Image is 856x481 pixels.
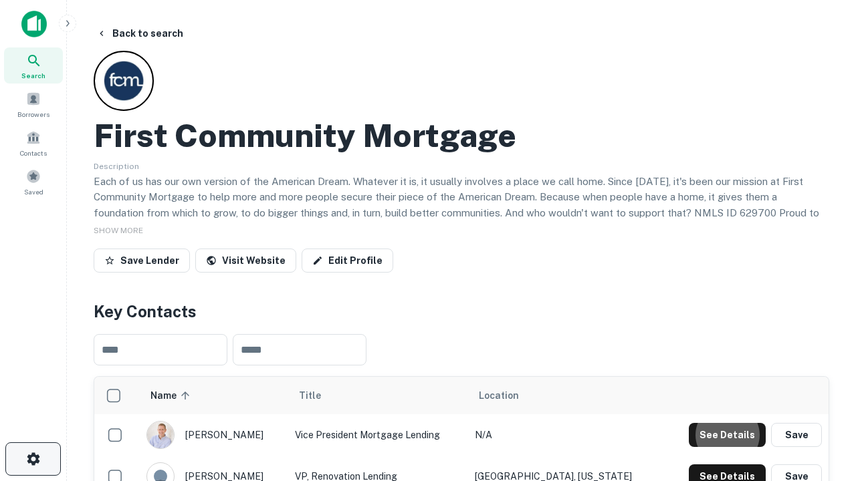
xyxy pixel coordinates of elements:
[302,249,393,273] a: Edit Profile
[94,174,829,236] p: Each of us has our own version of the American Dream. Whatever it is, it usually involves a place...
[24,186,43,197] span: Saved
[147,422,174,448] img: 1520878720083
[689,423,766,447] button: See Details
[94,249,190,273] button: Save Lender
[288,414,468,456] td: Vice President Mortgage Lending
[789,374,856,438] iframe: Chat Widget
[468,414,662,456] td: N/A
[91,21,189,45] button: Back to search
[4,47,63,84] a: Search
[4,86,63,122] a: Borrowers
[195,249,296,273] a: Visit Website
[17,109,49,120] span: Borrowers
[4,125,63,161] a: Contacts
[468,377,662,414] th: Location
[299,387,338,404] span: Title
[150,387,194,404] span: Name
[479,387,519,404] span: Location
[94,226,143,235] span: SHOW MORE
[771,423,822,447] button: Save
[288,377,468,414] th: Title
[94,116,516,155] h2: First Community Mortgage
[20,148,47,158] span: Contacts
[146,421,282,449] div: [PERSON_NAME]
[21,70,45,81] span: Search
[4,164,63,200] a: Saved
[94,299,829,323] h4: Key Contacts
[94,162,139,171] span: Description
[140,377,288,414] th: Name
[21,11,47,37] img: capitalize-icon.png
